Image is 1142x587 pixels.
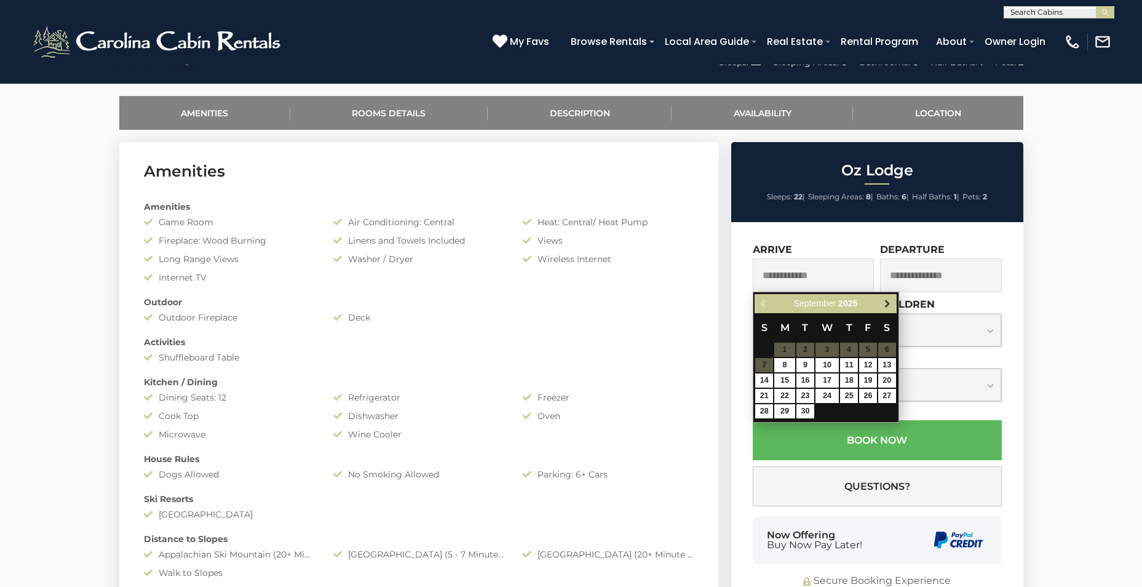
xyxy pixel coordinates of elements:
[488,96,672,130] a: Description
[902,192,906,201] strong: 6
[753,420,1002,460] button: Book Now
[815,373,839,388] a: 17
[774,389,795,403] a: 22
[514,468,703,481] div: Parking: 6+ Cars
[808,192,864,201] span: Sleeping Areas:
[135,201,704,213] div: Amenities
[324,548,514,561] div: [GEOGRAPHIC_DATA] (5 - 7 Minute Drive)
[767,189,805,205] li: |
[822,322,833,333] span: Wednesday
[659,31,755,52] a: Local Area Guide
[767,540,862,550] span: Buy Now Pay Later!
[846,322,852,333] span: Thursday
[755,404,773,418] a: 28
[135,271,324,284] div: Internet TV
[859,373,877,388] a: 19
[1064,33,1081,50] img: phone-regular-white.png
[31,23,286,60] img: White-1-2.png
[796,358,814,372] a: 9
[774,373,795,388] a: 15
[324,468,514,481] div: No Smoking Allowed
[774,358,795,372] a: 8
[865,322,871,333] span: Friday
[880,244,945,255] label: Departure
[753,244,792,255] label: Arrive
[135,428,324,441] div: Microwave
[135,548,324,561] div: Appalachian Ski Mountain (20+ Minute Drive)
[815,389,839,403] a: 24
[135,311,324,324] div: Outdoor Fireplace
[853,96,1023,130] a: Location
[135,410,324,422] div: Cook Top
[840,389,858,403] a: 25
[767,530,862,550] div: Now Offering
[808,189,873,205] li: |
[954,192,957,201] strong: 1
[761,31,829,52] a: Real Estate
[838,298,857,308] span: 2025
[882,299,892,309] span: Next
[290,96,488,130] a: Rooms Details
[876,192,900,201] span: Baths:
[767,192,792,201] span: Sleeps:
[135,216,324,228] div: Game Room
[135,376,704,388] div: Kitchen / Dining
[734,162,1020,178] h2: Oz Lodge
[840,373,858,388] a: 18
[859,358,877,372] a: 12
[802,322,808,333] span: Tuesday
[774,404,795,418] a: 29
[135,296,704,308] div: Outdoor
[794,298,836,308] span: September
[876,189,909,205] li: |
[119,96,290,130] a: Amenities
[324,428,514,441] div: Wine Cooler
[835,31,924,52] a: Rental Program
[1094,33,1111,50] img: mail-regular-white.png
[514,548,703,561] div: [GEOGRAPHIC_DATA] (20+ Minute Drive)
[815,358,839,372] a: 10
[135,351,324,364] div: Shuffleboard Table
[796,404,814,418] a: 30
[135,508,324,521] div: [GEOGRAPHIC_DATA]
[880,296,895,311] a: Next
[135,391,324,404] div: Dining Seats: 12
[514,216,703,228] div: Heat: Central/ Heat Pump
[983,192,987,201] strong: 2
[796,389,814,403] a: 23
[135,567,324,579] div: Walk to Slopes
[962,192,981,201] span: Pets:
[144,161,694,182] h3: Amenities
[912,192,952,201] span: Half Baths:
[324,410,514,422] div: Dishwasher
[324,391,514,404] div: Refrigerator
[135,493,704,505] div: Ski Resorts
[135,253,324,265] div: Long Range Views
[780,322,790,333] span: Monday
[672,96,853,130] a: Availability
[514,253,703,265] div: Wireless Internet
[493,34,552,50] a: My Favs
[324,311,514,324] div: Deck
[794,192,803,201] strong: 22
[755,389,773,403] a: 21
[878,373,896,388] a: 20
[796,373,814,388] a: 16
[135,453,704,465] div: House Rules
[978,31,1052,52] a: Owner Login
[755,373,773,388] a: 14
[135,234,324,247] div: Fireplace: Wood Burning
[761,322,767,333] span: Sunday
[514,391,703,404] div: Freezer
[753,466,1002,506] button: Questions?
[565,31,653,52] a: Browse Rentals
[859,389,877,403] a: 26
[514,410,703,422] div: Oven
[514,234,703,247] div: Views
[135,533,704,545] div: Distance to Slopes
[840,358,858,372] a: 11
[912,189,959,205] li: |
[878,389,896,403] a: 27
[866,192,871,201] strong: 8
[510,34,549,49] span: My Favs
